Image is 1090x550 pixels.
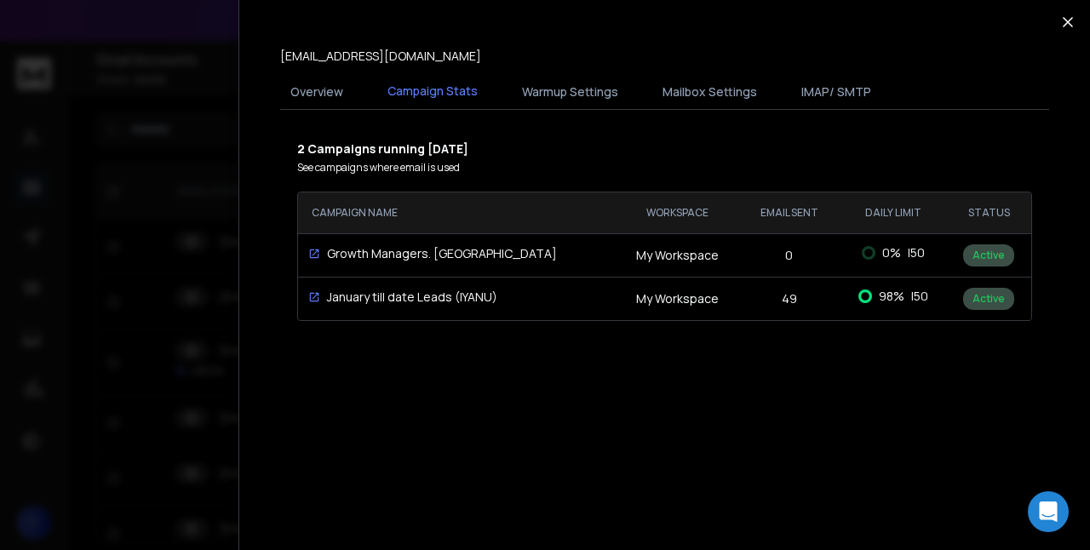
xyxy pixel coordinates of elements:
[963,288,1014,310] div: Active
[1028,491,1069,532] div: Open Intercom Messenger
[739,233,840,277] td: 0
[879,288,904,305] span: 98 %
[946,192,1031,233] th: STATUS
[739,192,840,233] th: EMAIL SENT
[298,278,571,316] td: January till date Leads (IYANU)
[298,235,571,272] td: Growth Managers. [GEOGRAPHIC_DATA]
[840,234,947,272] td: | 50
[298,192,617,233] th: CAMPAIGN NAME
[840,278,947,315] td: | 50
[652,73,767,111] button: Mailbox Settings
[280,73,353,111] button: Overview
[617,277,738,320] td: My Workspace
[512,73,628,111] button: Warmup Settings
[377,72,488,112] button: Campaign Stats
[791,73,881,111] button: IMAP/ SMTP
[280,48,481,65] p: [EMAIL_ADDRESS][DOMAIN_NAME]
[882,244,901,261] span: 0 %
[297,140,307,157] b: 2
[617,192,738,233] th: Workspace
[739,277,840,320] td: 49
[297,140,1032,158] p: Campaigns running [DATE]
[297,161,1032,175] p: See campaigns where email is used
[963,244,1014,266] div: Active
[617,233,738,277] td: My Workspace
[840,192,947,233] th: DAILY LIMIT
